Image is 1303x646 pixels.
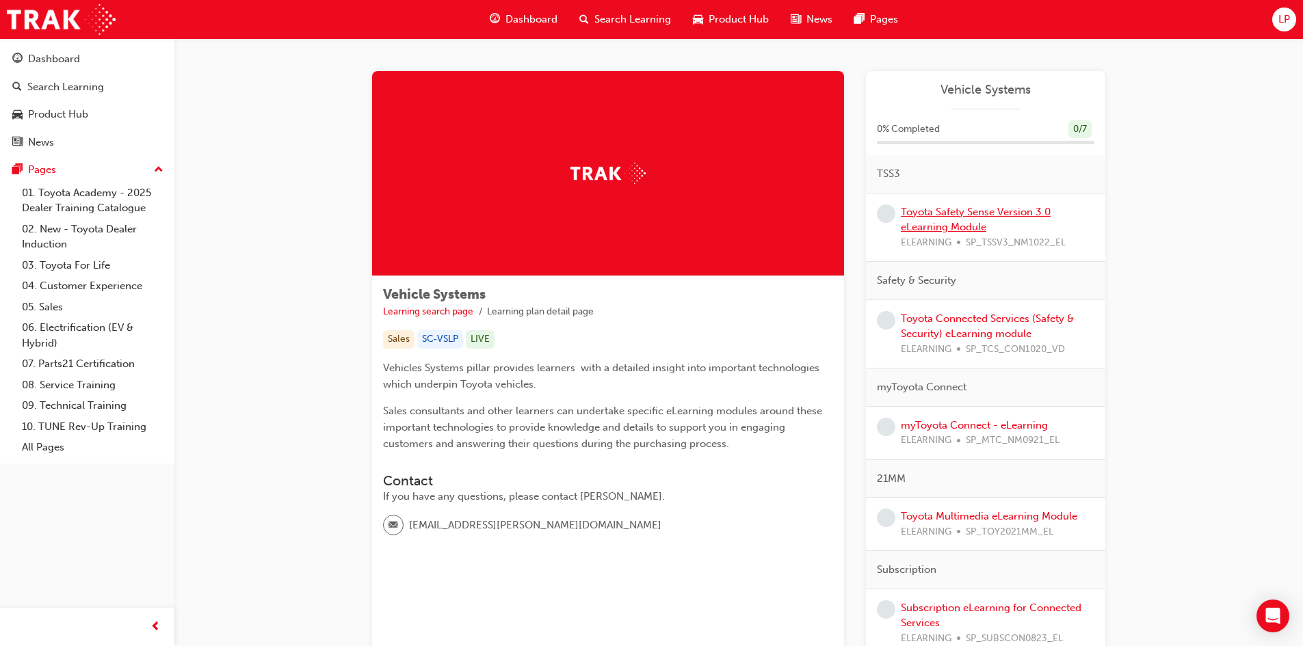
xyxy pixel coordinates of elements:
[383,286,486,302] span: Vehicle Systems
[16,183,169,219] a: 01. Toyota Academy - 2025 Dealer Training Catalogue
[877,418,895,436] span: learningRecordVerb_NONE-icon
[843,5,909,33] a: pages-iconPages
[806,12,832,27] span: News
[901,510,1077,522] a: Toyota Multimedia eLearning Module
[870,12,898,27] span: Pages
[5,157,169,183] button: Pages
[12,53,23,66] span: guage-icon
[693,11,703,28] span: car-icon
[479,5,568,33] a: guage-iconDashboard
[854,11,865,28] span: pages-icon
[568,5,682,33] a: search-iconSearch Learning
[383,306,473,317] a: Learning search page
[791,11,801,28] span: news-icon
[7,4,116,35] img: Trak
[28,51,80,67] div: Dashboard
[409,517,661,533] span: [EMAIL_ADDRESS][PERSON_NAME][DOMAIN_NAME]
[877,166,900,182] span: TSS3
[901,312,1074,340] a: Toyota Connected Services (Safety & Security) eLearning module
[901,419,1048,431] a: myToyota Connect - eLearning
[901,433,951,448] span: ELEARNING
[877,311,895,329] span: learningRecordVerb_NONE-icon
[966,433,1059,448] span: SP_MTC_NM0921_EL
[966,524,1053,540] span: SP_TOY2021MM_EL
[16,375,169,396] a: 08. Service Training
[901,206,1051,234] a: Toyota Safety Sense Version 3.0 eLearning Module
[383,489,833,504] div: If you have any questions, please contact [PERSON_NAME].
[1272,8,1296,31] button: LP
[594,12,671,27] span: Search Learning
[28,162,56,178] div: Pages
[383,362,822,390] span: Vehicles Systems pillar provides learners with a detailed insight into important technologies whi...
[877,379,966,395] span: myToyota Connect
[154,161,163,179] span: up-icon
[16,317,169,353] a: 06. Electrification (EV & Hybrid)
[709,12,769,27] span: Product Hub
[16,297,169,318] a: 05. Sales
[16,353,169,375] a: 07. Parts21 Certification
[1068,120,1092,139] div: 0 / 7
[5,46,169,72] a: Dashboard
[5,75,169,100] a: Search Learning
[966,342,1065,358] span: SP_TCS_CON1020_VD
[877,600,895,619] span: learningRecordVerb_NONE-icon
[901,524,951,540] span: ELEARNING
[389,517,398,535] span: email-icon
[1278,12,1290,27] span: LP
[383,330,414,349] div: Sales
[5,102,169,127] a: Product Hub
[966,235,1066,251] span: SP_TSSV3_NM1022_EL
[505,12,557,27] span: Dashboard
[150,619,161,636] span: prev-icon
[780,5,843,33] a: news-iconNews
[466,330,495,349] div: LIVE
[16,437,169,458] a: All Pages
[383,473,833,489] h3: Contact
[877,471,906,487] span: 21MM
[490,11,500,28] span: guage-icon
[16,416,169,438] a: 10. TUNE Rev-Up Training
[877,562,936,578] span: Subscription
[16,219,169,255] a: 02. New - Toyota Dealer Induction
[877,122,940,137] span: 0 % Completed
[28,135,54,150] div: News
[570,163,646,184] img: Trak
[12,109,23,121] span: car-icon
[12,137,23,149] span: news-icon
[901,602,1081,630] a: Subscription eLearning for Connected Services
[28,107,88,122] div: Product Hub
[901,342,951,358] span: ELEARNING
[487,304,594,320] li: Learning plan detail page
[877,82,1094,98] a: Vehicle Systems
[877,204,895,223] span: learningRecordVerb_NONE-icon
[16,275,169,297] a: 04. Customer Experience
[12,164,23,176] span: pages-icon
[16,255,169,276] a: 03. Toyota For Life
[16,395,169,416] a: 09. Technical Training
[901,235,951,251] span: ELEARNING
[877,273,956,288] span: Safety & Security
[579,11,589,28] span: search-icon
[383,405,825,450] span: Sales consultants and other learners can undertake specific eLearning modules around these import...
[5,44,169,157] button: DashboardSearch LearningProduct HubNews
[5,130,169,155] a: News
[682,5,780,33] a: car-iconProduct Hub
[27,79,104,95] div: Search Learning
[1256,600,1289,632] div: Open Intercom Messenger
[12,81,22,94] span: search-icon
[877,509,895,527] span: learningRecordVerb_NONE-icon
[417,330,463,349] div: SC-VSLP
